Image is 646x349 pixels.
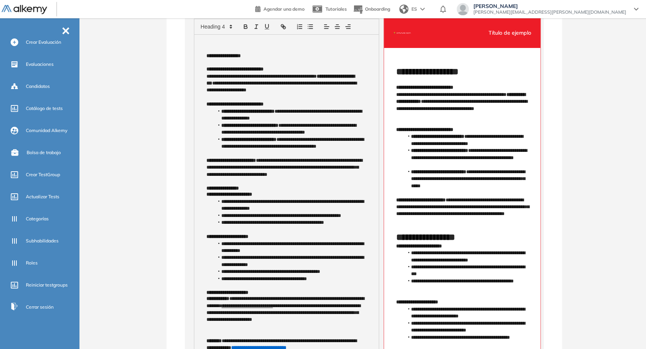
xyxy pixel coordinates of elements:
img: Logo [2,5,47,14]
span: Actualizar Tests [26,193,59,200]
a: Agendar una demo [255,4,305,13]
span: Categorías [26,215,49,222]
span: Reiniciar testgroups [26,282,68,288]
span: ES [411,6,417,13]
span: Subhabilidades [26,237,59,244]
span: Onboarding [365,6,390,12]
span: Crear Evaluación [26,39,61,46]
span: Evaluaciones [26,61,54,68]
span: Agendar una demo [263,6,305,12]
img: arrow [420,8,425,11]
span: Bolsa de trabajo [27,149,61,156]
img: Profile Logo [393,24,411,42]
span: Roles [26,260,38,266]
span: Tutoriales [325,6,347,12]
span: Crear TestGroup [26,171,60,178]
span: Cerrar sesión [26,304,54,311]
span: Catálogo de tests [26,105,63,112]
span: [PERSON_NAME][EMAIL_ADDRESS][PERSON_NAME][DOMAIN_NAME] [473,9,626,15]
span: Comunidad Alkemy [26,127,67,134]
button: Onboarding [353,1,390,18]
span: Título de ejemplo [489,29,531,37]
img: world [399,5,408,14]
span: Candidatos [26,83,50,90]
span: [PERSON_NAME] [473,3,626,9]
